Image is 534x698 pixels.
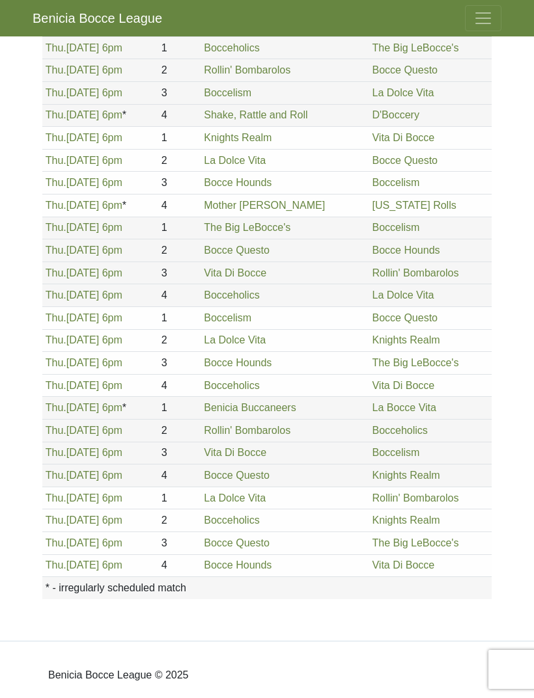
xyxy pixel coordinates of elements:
[46,334,122,345] a: Thu.[DATE] 6pm
[46,492,66,503] span: Thu.
[204,87,251,98] a: Boccelism
[46,312,66,323] span: Thu.
[204,155,266,166] a: La Dolce Vita
[46,42,122,53] a: Thu.[DATE] 6pm
[372,515,440,526] a: Knights Realm
[204,334,266,345] a: La Dolce Vita
[42,577,492,599] th: * - irregularly scheduled match
[46,334,66,345] span: Thu.
[158,374,201,397] td: 4
[46,380,122,391] a: Thu.[DATE] 6pm
[158,531,201,554] td: 3
[46,245,122,256] a: Thu.[DATE] 6pm
[46,515,66,526] span: Thu.
[158,217,201,239] td: 1
[46,312,122,323] a: Thu.[DATE] 6pm
[372,267,458,278] a: Rollin' Bombarolos
[46,155,66,166] span: Thu.
[158,397,201,420] td: 1
[46,357,122,368] a: Thu.[DATE] 6pm
[46,402,66,413] span: Thu.
[158,509,201,532] td: 2
[158,82,201,105] td: 3
[46,200,66,211] span: Thu.
[204,222,290,233] a: The Big LeBocce's
[372,447,419,458] a: Boccelism
[204,492,266,503] a: La Dolce Vita
[46,222,66,233] span: Thu.
[158,464,201,487] td: 4
[372,200,456,211] a: [US_STATE] Rolls
[46,425,122,436] a: Thu.[DATE] 6pm
[204,470,270,481] a: Bocce Questo
[46,245,66,256] span: Thu.
[372,334,440,345] a: Knights Realm
[46,64,122,75] a: Thu.[DATE] 6pm
[46,380,66,391] span: Thu.
[46,200,122,211] a: Thu.[DATE] 6pm
[46,267,66,278] span: Thu.
[158,329,201,352] td: 2
[204,402,296,413] a: Benicia Buccaneers
[372,155,438,166] a: Bocce Questo
[158,262,201,284] td: 3
[372,470,440,481] a: Knights Realm
[46,470,66,481] span: Thu.
[372,289,434,301] a: La Dolce Vita
[372,245,440,256] a: Bocce Hounds
[158,239,201,262] td: 2
[158,104,201,127] td: 4
[46,64,66,75] span: Thu.
[158,172,201,195] td: 3
[204,559,272,570] a: Bocce Hounds
[372,64,438,75] a: Bocce Questo
[46,132,122,143] a: Thu.[DATE] 6pm
[46,447,66,458] span: Thu.
[158,36,201,59] td: 1
[372,357,458,368] a: The Big LeBocce's
[46,515,122,526] a: Thu.[DATE] 6pm
[372,312,438,323] a: Bocce Questo
[46,87,122,98] a: Thu.[DATE] 6pm
[46,132,66,143] span: Thu.
[46,559,122,570] a: Thu.[DATE] 6pm
[46,109,122,120] a: Thu.[DATE] 6pm
[372,87,434,98] a: La Dolce Vita
[46,267,122,278] a: Thu.[DATE] 6pm
[204,289,259,301] a: Bocceholics
[158,149,201,172] td: 2
[372,132,434,143] a: Vita Di Bocce
[465,5,501,31] button: Toggle navigation
[46,537,122,548] a: Thu.[DATE] 6pm
[46,402,122,413] a: Thu.[DATE] 6pm
[46,289,122,301] a: Thu.[DATE] 6pm
[372,177,419,188] a: Boccelism
[204,312,251,323] a: Boccelism
[158,487,201,509] td: 1
[204,425,290,436] a: Rollin' Bombarolos
[158,195,201,217] td: 4
[158,352,201,375] td: 3
[204,357,272,368] a: Bocce Hounds
[372,402,436,413] a: La Bocce Vita
[158,59,201,82] td: 2
[204,109,307,120] a: Shake, Rattle and Roll
[372,380,434,391] a: Vita Di Bocce
[46,87,66,98] span: Thu.
[204,245,270,256] a: Bocce Questo
[372,559,434,570] a: Vita Di Bocce
[372,537,458,548] a: The Big LeBocce's
[372,109,419,120] a: D'Boccery
[204,267,266,278] a: Vita Di Bocce
[46,155,122,166] a: Thu.[DATE] 6pm
[372,222,419,233] a: Boccelism
[204,42,259,53] a: Bocceholics
[158,284,201,307] td: 4
[204,537,270,548] a: Bocce Questo
[158,419,201,442] td: 2
[372,492,458,503] a: Rollin' Bombarolos
[46,492,122,503] a: Thu.[DATE] 6pm
[204,200,325,211] a: Mother [PERSON_NAME]
[46,537,66,548] span: Thu.
[33,5,162,31] a: Benicia Bocce League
